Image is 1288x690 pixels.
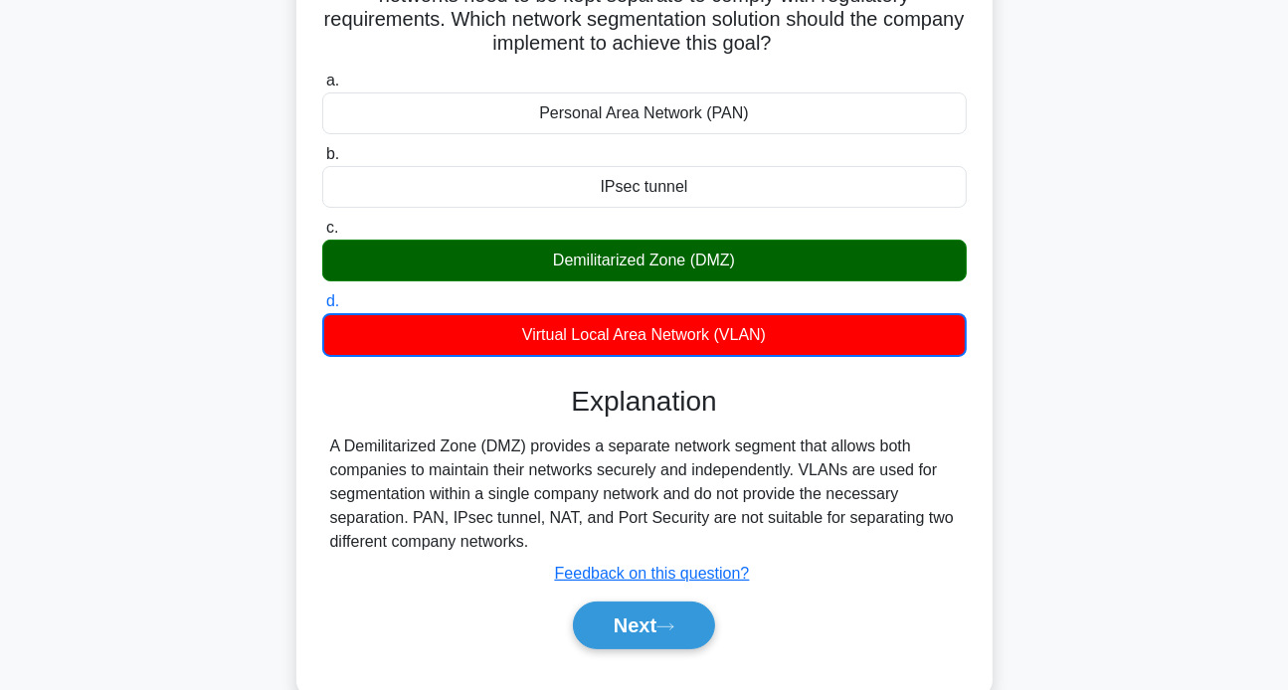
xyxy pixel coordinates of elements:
[326,292,339,309] span: d.
[322,313,967,357] div: Virtual Local Area Network (VLAN)
[322,92,967,134] div: Personal Area Network (PAN)
[326,72,339,88] span: a.
[330,434,959,554] div: A Demilitarized Zone (DMZ) provides a separate network segment that allows both companies to main...
[334,385,955,419] h3: Explanation
[322,166,967,208] div: IPsec tunnel
[555,565,750,582] a: Feedback on this question?
[322,240,967,281] div: Demilitarized Zone (DMZ)
[326,145,339,162] span: b.
[326,219,338,236] span: c.
[573,602,715,649] button: Next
